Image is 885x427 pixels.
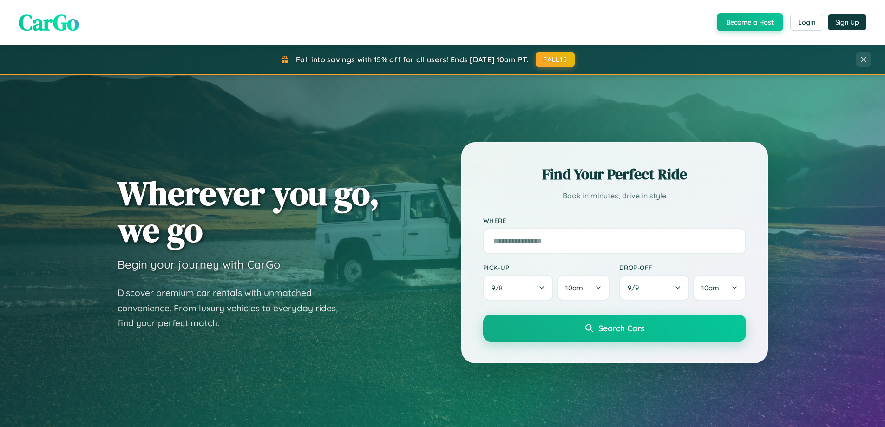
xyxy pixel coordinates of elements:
[118,285,350,331] p: Discover premium car rentals with unmatched convenience. From luxury vehicles to everyday rides, ...
[619,263,746,271] label: Drop-off
[557,275,610,301] button: 10am
[118,257,281,271] h3: Begin your journey with CarGo
[483,189,746,203] p: Book in minutes, drive in style
[790,14,823,31] button: Login
[118,175,380,248] h1: Wherever you go, we go
[483,275,554,301] button: 9/8
[828,14,866,30] button: Sign Up
[717,13,783,31] button: Become a Host
[628,283,643,292] span: 9 / 9
[492,283,507,292] span: 9 / 8
[483,217,746,224] label: Where
[536,52,575,67] button: FALL15
[296,55,529,64] span: Fall into savings with 15% off for all users! Ends [DATE] 10am PT.
[483,315,746,342] button: Search Cars
[619,275,690,301] button: 9/9
[19,7,79,38] span: CarGo
[565,283,583,292] span: 10am
[483,164,746,184] h2: Find Your Perfect Ride
[483,263,610,271] label: Pick-up
[598,323,644,333] span: Search Cars
[701,283,719,292] span: 10am
[693,275,746,301] button: 10am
